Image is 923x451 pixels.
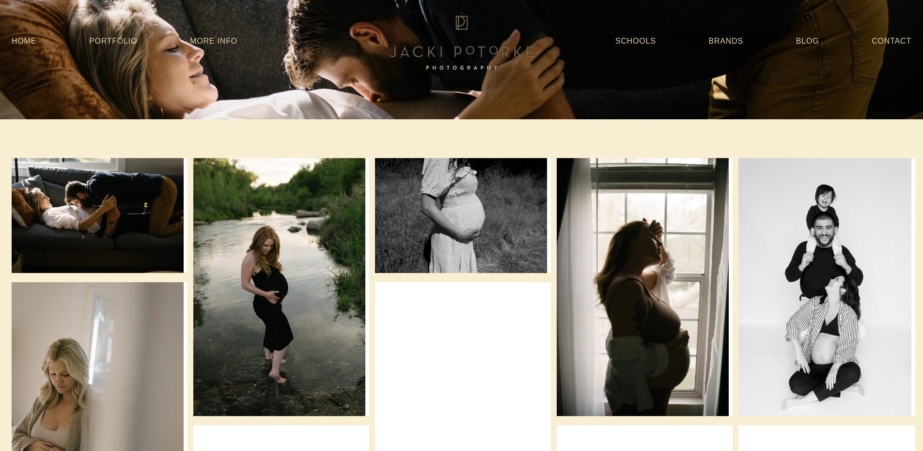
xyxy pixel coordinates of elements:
img: witte-maternity-jacki-potorke-photo-45.jpg [12,158,184,273]
a: More Info [190,32,237,50]
a: Schools [615,32,656,50]
img: sween-2024-jackipotorkephoto-104.jpg [375,158,547,273]
a: Brands [709,32,743,50]
a: Blog [796,32,819,50]
img: keele-teaser-jackipotorkephoto-13.jpg [193,158,365,416]
a: Home [12,32,36,50]
img: lopez-b&w-2024-jackipotorkephoto-17.jpg [738,158,911,416]
img: silas-maternity-jacki-potorke-photo-39.jpg [557,158,729,416]
img: Jacki Potorke Sacramento Family Photographer [384,10,539,72]
a: Contact [872,32,911,50]
a: Portfolio [89,37,137,45]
